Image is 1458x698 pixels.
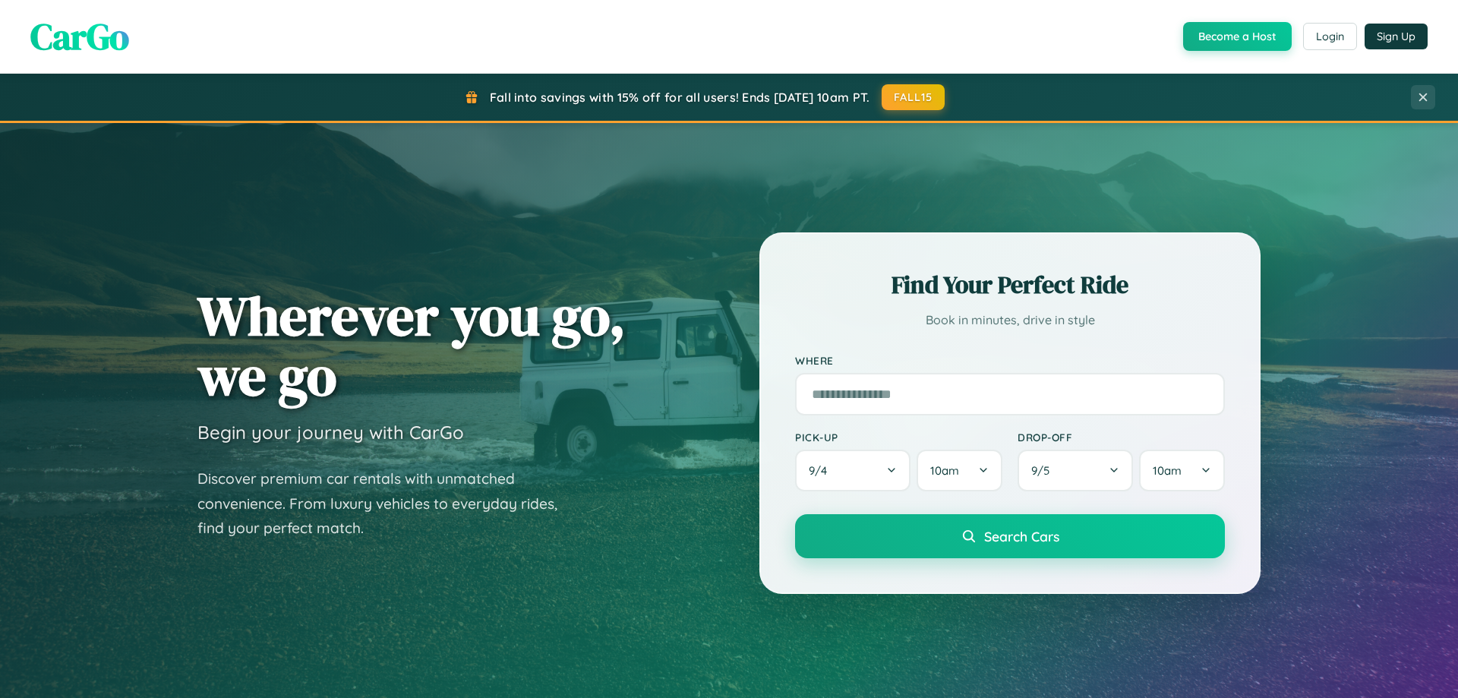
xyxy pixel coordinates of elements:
[795,514,1225,558] button: Search Cars
[930,463,959,478] span: 10am
[795,268,1225,302] h2: Find Your Perfect Ride
[795,431,1002,444] label: Pick-up
[1365,24,1428,49] button: Sign Up
[795,450,910,491] button: 9/4
[1018,431,1225,444] label: Drop-off
[917,450,1002,491] button: 10am
[1303,23,1357,50] button: Login
[1153,463,1182,478] span: 10am
[197,421,464,444] h3: Begin your journey with CarGo
[30,11,129,62] span: CarGo
[1139,450,1225,491] button: 10am
[809,463,835,478] span: 9 / 4
[795,309,1225,331] p: Book in minutes, drive in style
[882,84,945,110] button: FALL15
[197,286,626,406] h1: Wherever you go, we go
[1031,463,1057,478] span: 9 / 5
[490,90,870,105] span: Fall into savings with 15% off for all users! Ends [DATE] 10am PT.
[984,528,1059,545] span: Search Cars
[1183,22,1292,51] button: Become a Host
[1018,450,1133,491] button: 9/5
[795,354,1225,367] label: Where
[197,466,577,541] p: Discover premium car rentals with unmatched convenience. From luxury vehicles to everyday rides, ...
